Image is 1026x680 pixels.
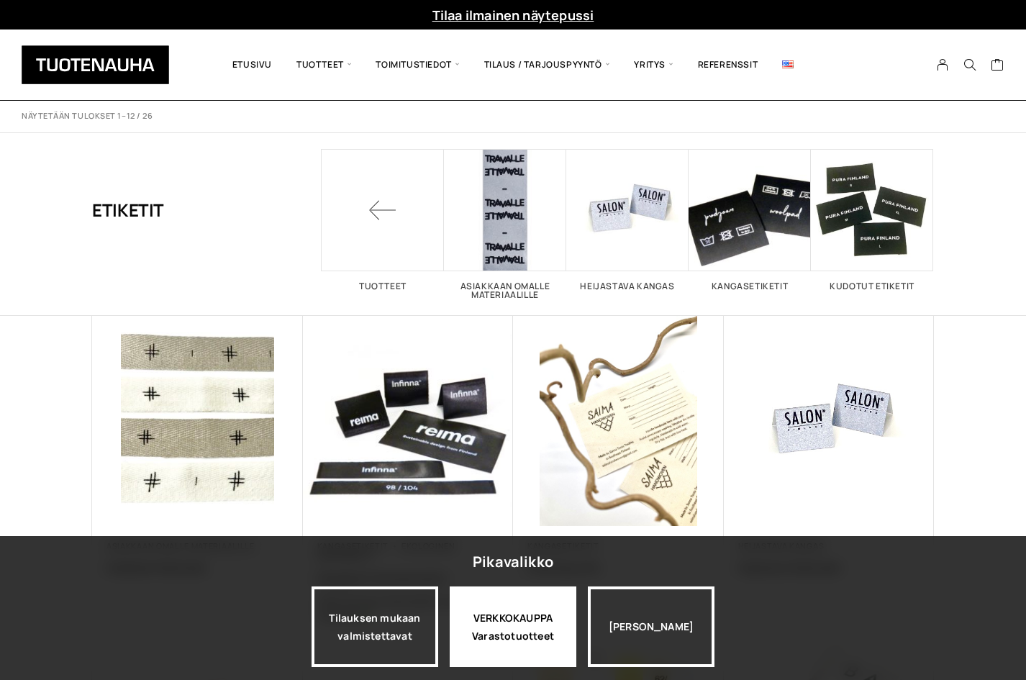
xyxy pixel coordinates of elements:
[566,282,689,291] h2: Heijastava kangas
[473,549,553,575] div: Pikavalikko
[450,586,576,667] div: VERKKOKAUPPA Varastotuotteet
[450,586,576,667] a: VERKKOKAUPPAVarastotuotteet
[686,40,771,89] a: Referenssit
[444,149,566,299] a: Visit product category Asiakkaan omalle materiaalille
[322,149,444,291] a: Tuotteet
[312,586,438,667] a: Tilauksen mukaan valmistettavat
[284,40,363,89] span: Tuotteet
[22,45,169,84] img: Tuotenauha Oy
[363,40,471,89] span: Toimitustiedot
[622,40,685,89] span: Yritys
[811,282,933,291] h2: Kudotut etiketit
[689,282,811,291] h2: Kangasetiketit
[929,58,957,71] a: My Account
[588,586,714,667] div: [PERSON_NAME]
[92,149,164,271] h1: Etiketit
[689,149,811,291] a: Visit product category Kangasetiketit
[472,40,622,89] span: Tilaus / Tarjouspyyntö
[811,149,933,291] a: Visit product category Kudotut etiketit
[566,149,689,291] a: Visit product category Heijastava kangas
[322,282,444,291] h2: Tuotteet
[991,58,1004,75] a: Cart
[782,60,794,68] img: English
[432,6,594,24] a: Tilaa ilmainen näytepussi
[22,111,153,122] p: Näytetään tulokset 1–12 / 26
[956,58,984,71] button: Search
[220,40,284,89] a: Etusivu
[444,282,566,299] h2: Asiakkaan omalle materiaalille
